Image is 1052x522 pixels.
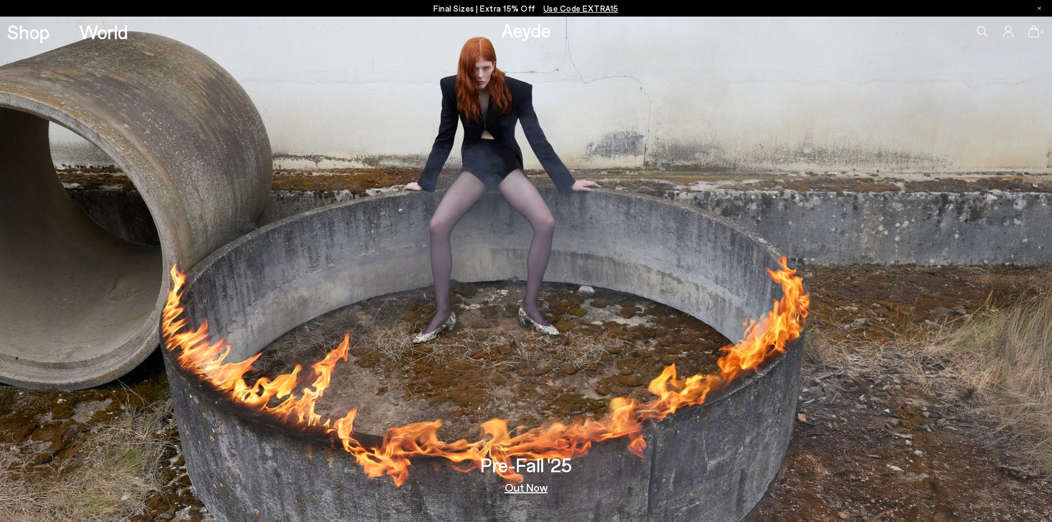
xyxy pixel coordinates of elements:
span: 0 [1039,29,1045,35]
p: Final Sizes | Extra 15% Off [434,2,618,15]
a: World [79,22,128,41]
a: Aeyde [501,18,551,41]
a: 0 [1028,25,1039,38]
a: Out Now [505,482,548,493]
span: Navigate to /collections/ss25-final-sizes [543,3,618,13]
a: Shop [7,22,50,41]
h3: Pre-Fall '25 [480,455,572,474]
